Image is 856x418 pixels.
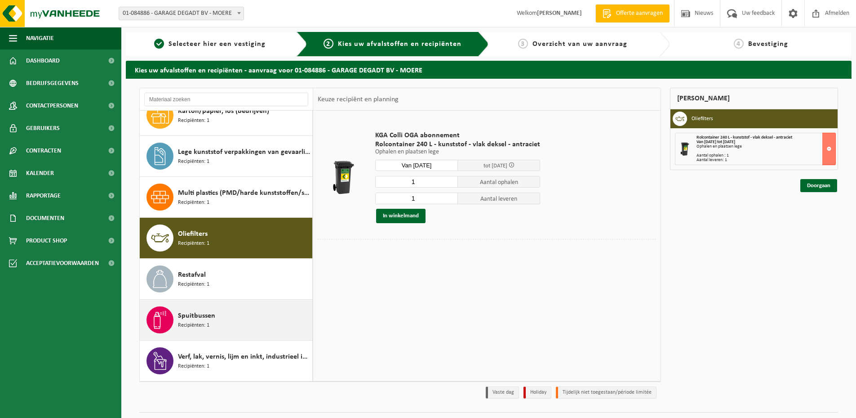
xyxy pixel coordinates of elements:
span: Kalender [26,162,54,184]
span: Navigatie [26,27,54,49]
span: Bevestiging [748,40,788,48]
span: Rolcontainer 240 L - kunststof - vlak deksel - antraciet [696,135,792,140]
div: Ophalen en plaatsen lege [696,144,835,149]
span: Recipiënten: 1 [178,280,209,289]
span: Verf, lak, vernis, lijm en inkt, industrieel in kleinverpakking [178,351,310,362]
span: Contracten [26,139,61,162]
div: Aantal leveren: 1 [696,158,835,162]
div: [PERSON_NAME] [670,88,838,109]
li: Tijdelijk niet toegestaan/période limitée [556,387,656,399]
span: Gebruikers [26,117,60,139]
button: Spuitbussen Recipiënten: 1 [140,300,313,341]
span: Aantal leveren [458,193,541,204]
span: Multi plastics (PMD/harde kunststoffen/spanbanden/EPS/folie naturel/folie gemengd) [178,188,310,198]
h3: Oliefilters [692,112,713,126]
p: Ophalen en plaatsen lege [375,149,540,155]
div: Aantal ophalen : 1 [696,153,835,158]
li: Vaste dag [486,387,519,399]
button: Restafval Recipiënten: 1 [140,259,313,300]
input: Selecteer datum [375,160,458,171]
span: Acceptatievoorwaarden [26,252,99,274]
span: 01-084886 - GARAGE DEGADT BV - MOERE [119,7,244,20]
span: Recipiënten: 1 [178,239,209,248]
span: Offerte aanvragen [614,9,665,18]
span: Karton/papier, los (bedrijven) [178,106,269,117]
span: Oliefilters [178,229,208,239]
span: 2 [324,39,333,49]
span: Selecteer hier een vestiging [169,40,266,48]
span: Recipiënten: 1 [178,362,209,371]
span: 3 [518,39,528,49]
span: Lege kunststof verpakkingen van gevaarlijke stoffen [178,147,310,157]
a: 1Selecteer hier een vestiging [130,39,289,49]
span: Aantal ophalen [458,176,541,188]
strong: [PERSON_NAME] [537,10,582,17]
span: Recipiënten: 1 [178,198,209,207]
h2: Kies uw afvalstoffen en recipiënten - aanvraag voor 01-084886 - GARAGE DEGADT BV - MOERE [126,61,852,78]
span: Contactpersonen [26,94,78,117]
span: Restafval [178,270,206,280]
span: 1 [154,39,164,49]
span: Recipiënten: 1 [178,321,209,330]
span: tot [DATE] [483,163,507,169]
span: Bedrijfsgegevens [26,72,79,94]
button: Lege kunststof verpakkingen van gevaarlijke stoffen Recipiënten: 1 [140,136,313,177]
span: Kies uw afvalstoffen en recipiënten [338,40,461,48]
button: Verf, lak, vernis, lijm en inkt, industrieel in kleinverpakking Recipiënten: 1 [140,341,313,381]
button: In winkelmand [376,209,426,223]
span: KGA Colli OGA abonnement [375,131,540,140]
span: Dashboard [26,49,60,72]
span: Recipiënten: 1 [178,157,209,166]
li: Holiday [523,387,551,399]
span: Overzicht van uw aanvraag [532,40,627,48]
span: 4 [734,39,744,49]
span: Spuitbussen [178,310,215,321]
div: Keuze recipiënt en planning [313,88,403,111]
a: Doorgaan [800,179,837,192]
span: Rolcontainer 240 L - kunststof - vlak deksel - antraciet [375,140,540,149]
button: Oliefilters Recipiënten: 1 [140,218,313,259]
button: Karton/papier, los (bedrijven) Recipiënten: 1 [140,95,313,136]
a: Offerte aanvragen [595,4,670,22]
span: Rapportage [26,184,61,207]
input: Materiaal zoeken [144,93,308,106]
span: Product Shop [26,229,67,252]
span: Documenten [26,207,64,229]
button: Multi plastics (PMD/harde kunststoffen/spanbanden/EPS/folie naturel/folie gemengd) Recipiënten: 1 [140,177,313,218]
strong: Van [DATE] tot [DATE] [696,139,735,144]
span: Recipiënten: 1 [178,117,209,125]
